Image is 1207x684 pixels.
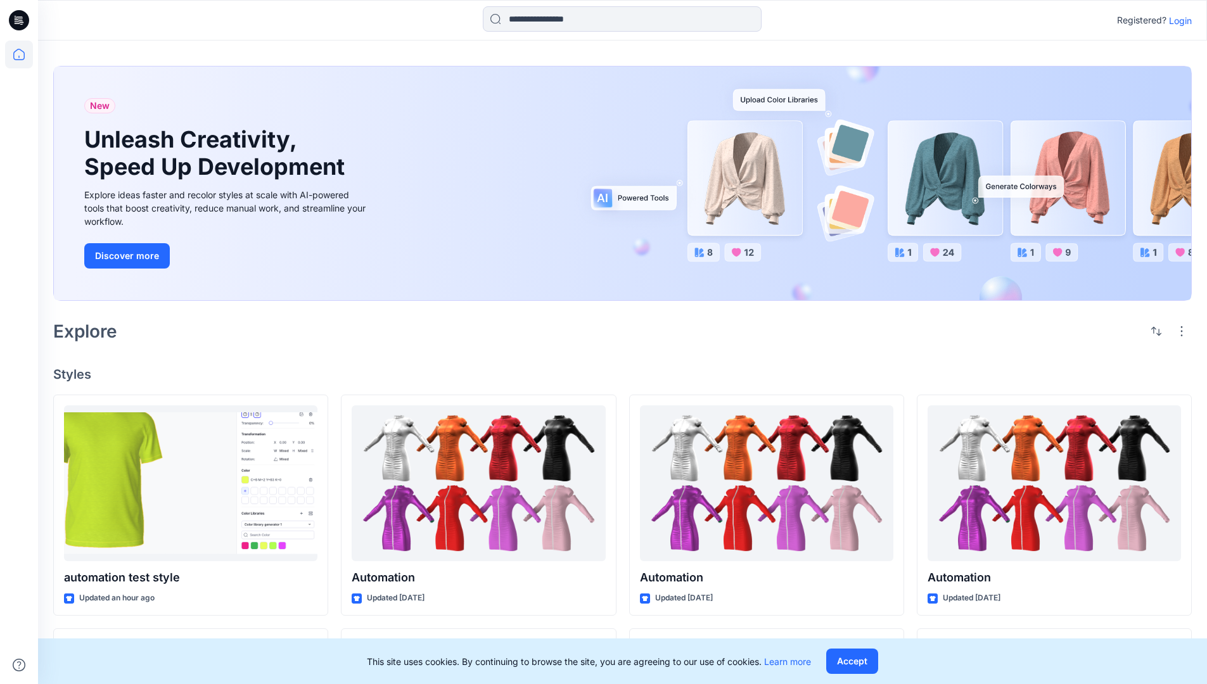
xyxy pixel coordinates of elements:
[84,126,350,180] h1: Unleash Creativity, Speed Up Development
[64,405,317,562] a: automation test style
[352,569,605,586] p: Automation
[64,569,317,586] p: automation test style
[84,188,369,228] div: Explore ideas faster and recolor styles at scale with AI-powered tools that boost creativity, red...
[90,98,110,113] span: New
[826,649,878,674] button: Accept
[640,405,893,562] a: Automation
[928,569,1181,586] p: Automation
[53,321,117,341] h2: Explore
[79,592,155,605] p: Updated an hour ago
[84,243,369,269] a: Discover more
[352,405,605,562] a: Automation
[928,405,1181,562] a: Automation
[1117,13,1166,28] p: Registered?
[367,655,811,668] p: This site uses cookies. By continuing to browse the site, you are agreeing to our use of cookies.
[1169,14,1192,27] p: Login
[640,569,893,586] p: Automation
[53,367,1192,382] h4: Styles
[367,592,425,605] p: Updated [DATE]
[655,592,713,605] p: Updated [DATE]
[764,656,811,667] a: Learn more
[943,592,1000,605] p: Updated [DATE]
[84,243,170,269] button: Discover more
